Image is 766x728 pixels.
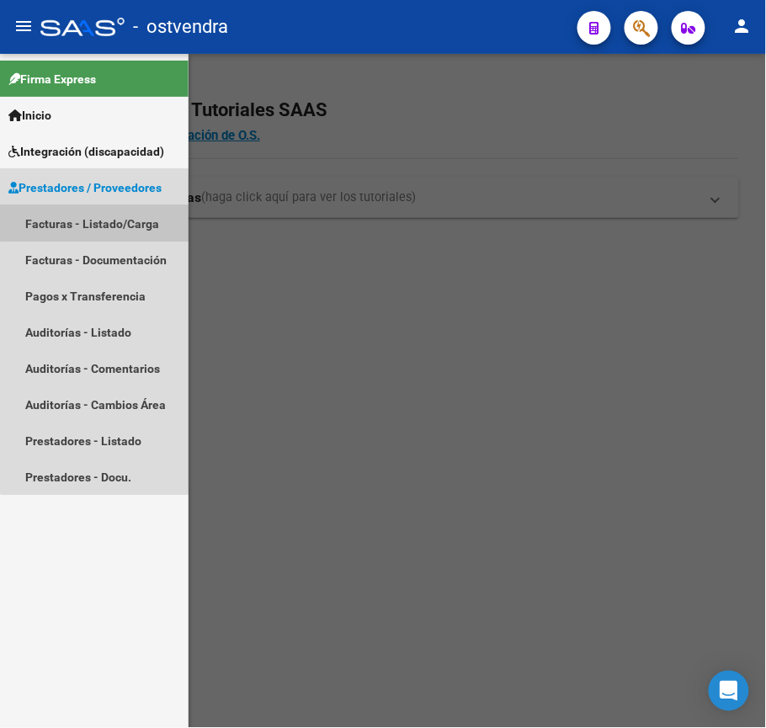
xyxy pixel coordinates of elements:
span: Integración (discapacidad) [8,142,164,161]
span: Prestadores / Proveedores [8,178,162,197]
span: - ostvendra [133,8,228,45]
span: Inicio [8,106,51,125]
div: Open Intercom Messenger [709,671,749,711]
mat-icon: person [732,16,753,36]
mat-icon: menu [13,16,34,36]
span: Firma Express [8,70,96,88]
